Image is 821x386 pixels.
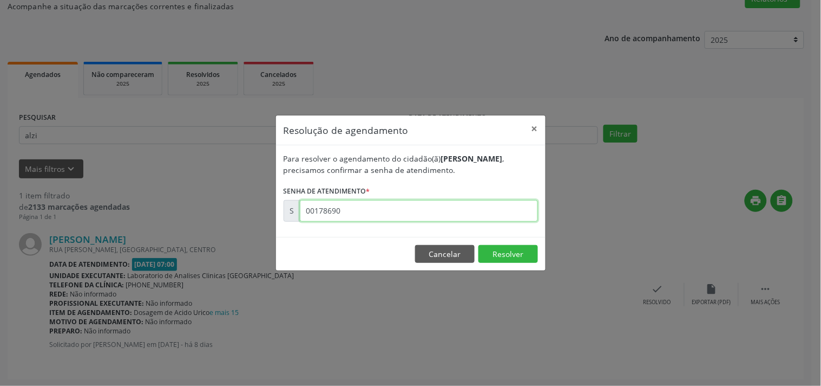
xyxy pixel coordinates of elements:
[524,115,546,142] button: Close
[441,153,503,164] b: [PERSON_NAME]
[284,153,538,176] div: Para resolver o agendamento do cidadão(ã) , precisamos confirmar a senha de atendimento.
[478,245,538,263] button: Resolver
[284,200,300,222] div: S
[284,123,409,137] h5: Resolução de agendamento
[284,183,370,200] label: Senha de atendimento
[415,245,475,263] button: Cancelar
